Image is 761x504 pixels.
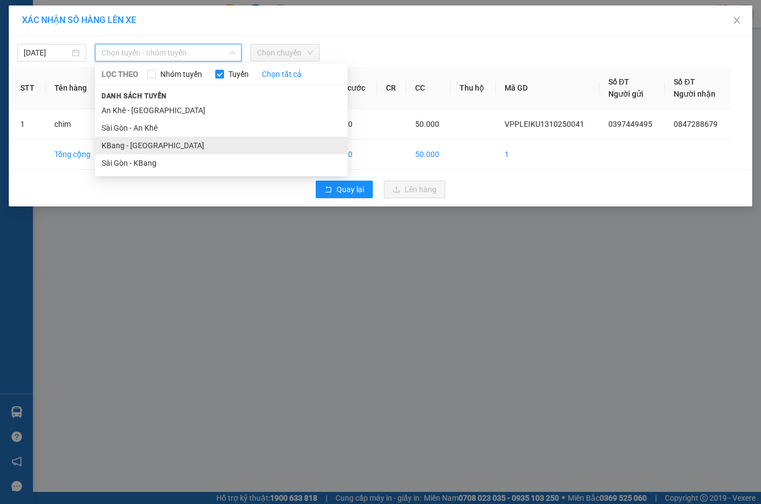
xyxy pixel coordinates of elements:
[95,154,348,172] li: Sài Gòn - KBang
[257,44,313,61] span: Chọn chuyến
[46,139,103,170] td: Tổng cộng
[721,5,752,36] button: Close
[102,44,235,61] span: Chọn tuyến - nhóm tuyến
[608,89,644,98] span: Người gửi
[674,120,718,128] span: 0847288679
[320,67,378,109] th: Tổng cước
[608,77,629,86] span: Số ĐT
[415,120,439,128] span: 50.000
[674,89,715,98] span: Người nhận
[406,67,451,109] th: CC
[12,109,46,139] td: 1
[377,67,406,109] th: CR
[406,139,451,170] td: 50.000
[95,137,348,154] li: KBang - [GEOGRAPHIC_DATA]
[102,68,138,80] span: LỌC THEO
[505,120,584,128] span: VPPLEIKU1310250041
[95,119,348,137] li: Sài Gòn - An Khê
[262,68,301,80] a: Chọn tất cả
[46,109,103,139] td: chim
[46,67,103,109] th: Tên hàng
[95,91,174,101] span: Danh sách tuyến
[384,181,445,198] button: uploadLên hàng
[496,67,600,109] th: Mã GD
[732,16,741,25] span: close
[229,49,236,56] span: down
[22,15,136,25] span: XÁC NHẬN SỐ HÀNG LÊN XE
[316,181,373,198] button: rollbackQuay lại
[496,139,600,170] td: 1
[451,67,496,109] th: Thu hộ
[608,120,652,128] span: 0397449495
[12,67,46,109] th: STT
[95,102,348,119] li: An Khê - [GEOGRAPHIC_DATA]
[320,139,378,170] td: 50.000
[156,68,206,80] span: Nhóm tuyến
[224,68,253,80] span: Tuyến
[24,47,70,59] input: 14/10/2025
[674,77,695,86] span: Số ĐT
[324,186,332,194] span: rollback
[337,183,364,195] span: Quay lại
